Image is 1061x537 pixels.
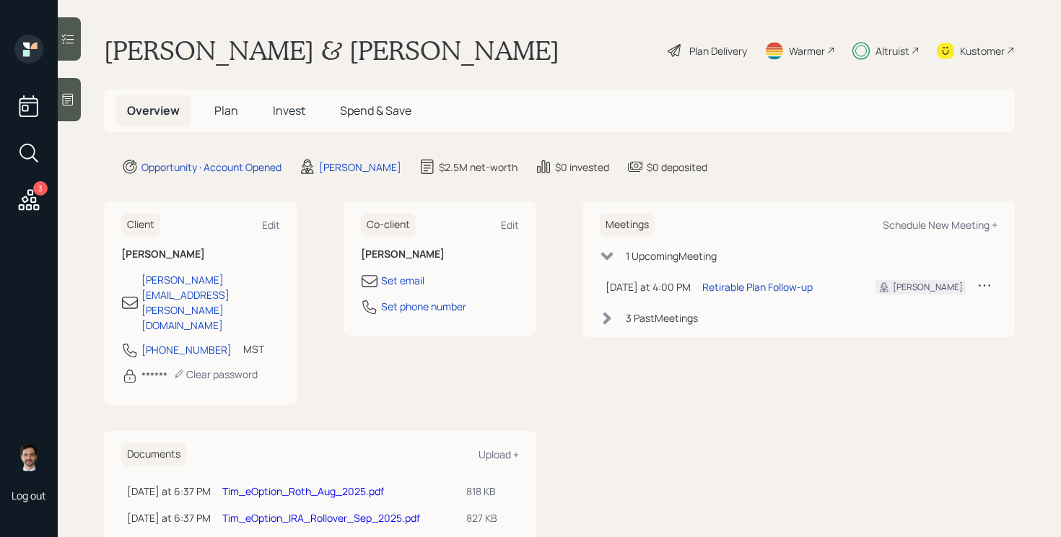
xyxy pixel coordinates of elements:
span: Invest [273,102,305,118]
div: [DATE] at 6:37 PM [127,484,211,499]
div: Edit [262,218,280,232]
h6: Meetings [600,213,655,237]
div: Clear password [173,367,258,381]
div: Set email [381,273,424,288]
div: 1 Upcoming Meeting [626,248,717,263]
span: Plan [214,102,238,118]
div: [PERSON_NAME][EMAIL_ADDRESS][PERSON_NAME][DOMAIN_NAME] [141,272,280,333]
div: $2.5M net-worth [439,160,518,175]
span: Overview [127,102,180,118]
div: Kustomer [960,43,1005,58]
div: [DATE] at 6:37 PM [127,510,211,525]
div: Edit [501,218,519,232]
div: 827 KB [466,510,513,525]
a: Tim_eOption_IRA_Rollover_Sep_2025.pdf [222,511,420,525]
div: Opportunity · Account Opened [141,160,281,175]
h6: [PERSON_NAME] [121,248,280,261]
h6: Client [121,213,160,237]
div: MST [243,341,264,357]
img: jonah-coleman-headshot.png [14,442,43,471]
div: Warmer [789,43,825,58]
div: Set phone number [381,299,466,314]
span: Spend & Save [340,102,411,118]
a: Tim_eOption_Roth_Aug_2025.pdf [222,484,384,498]
div: 3 [33,181,48,196]
div: Schedule New Meeting + [883,218,997,232]
h6: Co-client [361,213,416,237]
div: Upload + [479,447,519,461]
div: Log out [12,489,46,502]
h6: Documents [121,442,186,466]
div: Plan Delivery [689,43,747,58]
div: 3 Past Meeting s [626,310,698,326]
div: [DATE] at 4:00 PM [606,279,691,294]
div: [PHONE_NUMBER] [141,342,232,357]
h6: [PERSON_NAME] [361,248,520,261]
div: [PERSON_NAME] [893,281,963,294]
div: Retirable Plan Follow-up [702,279,813,294]
div: [PERSON_NAME] [319,160,401,175]
div: 818 KB [466,484,513,499]
div: Altruist [876,43,909,58]
div: $0 deposited [647,160,707,175]
h1: [PERSON_NAME] & [PERSON_NAME] [104,35,559,66]
div: $0 invested [555,160,609,175]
